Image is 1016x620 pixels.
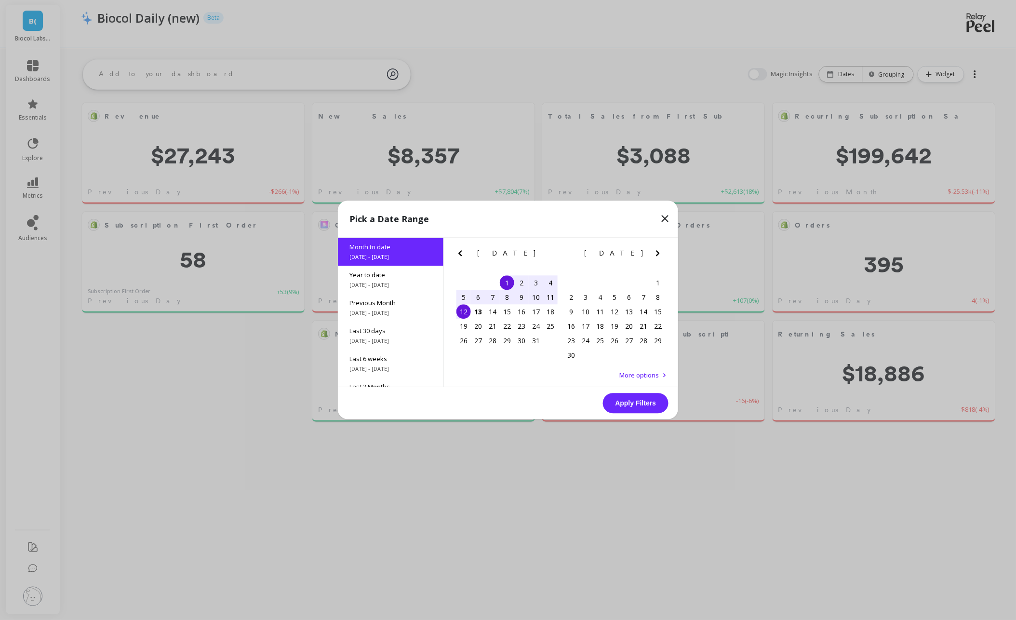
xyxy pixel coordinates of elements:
[349,299,432,308] span: Previous Month
[607,334,622,348] div: Choose Wednesday, November 26th, 2025
[651,276,665,290] div: Choose Saturday, November 1st, 2025
[529,305,543,319] div: Choose Friday, October 17th, 2025
[543,290,558,305] div: Choose Saturday, October 11th, 2025
[500,290,514,305] div: Choose Wednesday, October 8th, 2025
[529,276,543,290] div: Choose Friday, October 3rd, 2025
[593,305,607,319] div: Choose Tuesday, November 11th, 2025
[471,290,485,305] div: Choose Monday, October 6th, 2025
[471,334,485,348] div: Choose Monday, October 27th, 2025
[471,305,485,319] div: Choose Monday, October 13th, 2025
[500,319,514,334] div: Choose Wednesday, October 22nd, 2025
[564,290,578,305] div: Choose Sunday, November 2nd, 2025
[578,334,593,348] div: Choose Monday, November 24th, 2025
[543,276,558,290] div: Choose Saturday, October 4th, 2025
[564,276,665,363] div: month 2025-11
[593,334,607,348] div: Choose Tuesday, November 25th, 2025
[636,334,651,348] div: Choose Friday, November 28th, 2025
[622,334,636,348] div: Choose Thursday, November 27th, 2025
[456,290,471,305] div: Choose Sunday, October 5th, 2025
[514,290,529,305] div: Choose Thursday, October 9th, 2025
[485,290,500,305] div: Choose Tuesday, October 7th, 2025
[456,319,471,334] div: Choose Sunday, October 19th, 2025
[349,213,429,226] p: Pick a Date Range
[593,319,607,334] div: Choose Tuesday, November 18th, 2025
[349,282,432,289] span: [DATE] - [DATE]
[564,348,578,363] div: Choose Sunday, November 30th, 2025
[477,250,537,257] span: [DATE]
[543,319,558,334] div: Choose Saturday, October 25th, 2025
[485,305,500,319] div: Choose Tuesday, October 14th, 2025
[349,383,432,391] span: Last 3 Months
[622,319,636,334] div: Choose Thursday, November 20th, 2025
[456,305,471,319] div: Choose Sunday, October 12th, 2025
[529,290,543,305] div: Choose Friday, October 10th, 2025
[514,305,529,319] div: Choose Thursday, October 16th, 2025
[514,334,529,348] div: Choose Thursday, October 30th, 2025
[349,254,432,261] span: [DATE] - [DATE]
[578,319,593,334] div: Choose Monday, November 17th, 2025
[543,305,558,319] div: Choose Saturday, October 18th, 2025
[564,305,578,319] div: Choose Sunday, November 9th, 2025
[578,290,593,305] div: Choose Monday, November 3rd, 2025
[349,271,432,280] span: Year to date
[514,319,529,334] div: Choose Thursday, October 23rd, 2025
[651,334,665,348] div: Choose Saturday, November 29th, 2025
[619,371,659,380] span: More options
[349,355,432,364] span: Last 6 weeks
[471,319,485,334] div: Choose Monday, October 20th, 2025
[500,276,514,290] div: Choose Wednesday, October 1st, 2025
[485,319,500,334] div: Choose Tuesday, October 21st, 2025
[636,305,651,319] div: Choose Friday, November 14th, 2025
[349,365,432,373] span: [DATE] - [DATE]
[585,250,645,257] span: [DATE]
[636,290,651,305] div: Choose Friday, November 7th, 2025
[349,327,432,336] span: Last 30 days
[607,319,622,334] div: Choose Wednesday, November 19th, 2025
[349,243,432,252] span: Month to date
[603,393,668,414] button: Apply Filters
[607,290,622,305] div: Choose Wednesday, November 5th, 2025
[651,290,665,305] div: Choose Saturday, November 8th, 2025
[456,276,558,348] div: month 2025-10
[622,290,636,305] div: Choose Thursday, November 6th, 2025
[651,305,665,319] div: Choose Saturday, November 15th, 2025
[529,319,543,334] div: Choose Friday, October 24th, 2025
[545,248,560,263] button: Next Month
[636,319,651,334] div: Choose Friday, November 21st, 2025
[514,276,529,290] div: Choose Thursday, October 2nd, 2025
[349,310,432,317] span: [DATE] - [DATE]
[593,290,607,305] div: Choose Tuesday, November 4th, 2025
[529,334,543,348] div: Choose Friday, October 31st, 2025
[485,334,500,348] div: Choose Tuesday, October 28th, 2025
[607,305,622,319] div: Choose Wednesday, November 12th, 2025
[500,334,514,348] div: Choose Wednesday, October 29th, 2025
[578,305,593,319] div: Choose Monday, November 10th, 2025
[622,305,636,319] div: Choose Thursday, November 13th, 2025
[349,337,432,345] span: [DATE] - [DATE]
[562,248,577,263] button: Previous Month
[456,334,471,348] div: Choose Sunday, October 26th, 2025
[455,248,470,263] button: Previous Month
[564,319,578,334] div: Choose Sunday, November 16th, 2025
[651,319,665,334] div: Choose Saturday, November 22nd, 2025
[652,248,668,263] button: Next Month
[500,305,514,319] div: Choose Wednesday, October 15th, 2025
[564,334,578,348] div: Choose Sunday, November 23rd, 2025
